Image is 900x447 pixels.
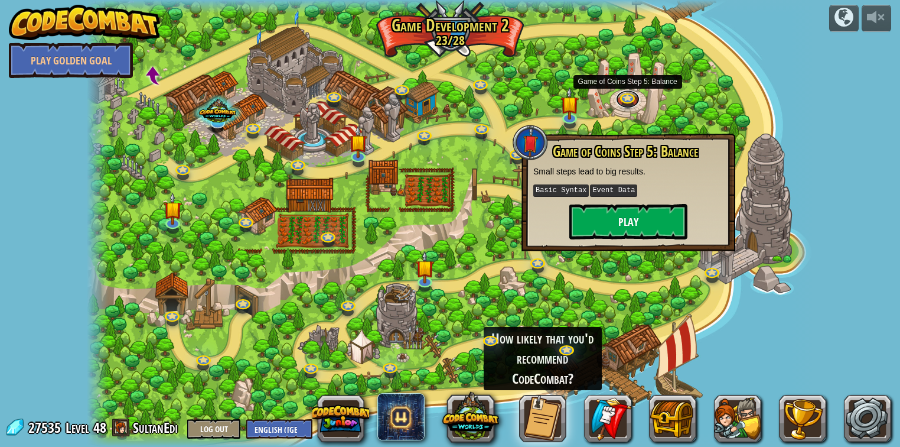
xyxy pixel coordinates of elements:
[187,419,240,439] button: Log Out
[9,5,160,40] img: CodeCombat - Learn how to code by playing a game
[133,418,181,437] a: SultanEdi
[349,126,368,158] img: level-banner-started.png
[484,327,602,390] div: How likely that you'd recommend CodeCombat?
[9,43,133,78] a: Play Golden Goal
[66,418,89,438] span: Level
[590,184,637,197] kbd: Event Data
[560,88,579,119] img: level-banner-started.png
[533,166,723,177] p: Small steps lead to big results.
[415,251,434,283] img: level-banner-started.png
[862,5,891,33] button: Adjust volume
[28,418,64,437] span: 27535
[829,5,859,33] button: Campaigns
[569,204,687,239] button: Play
[93,418,106,437] span: 48
[553,141,698,161] span: Game of Coins Step 5: Balance
[164,193,182,225] img: level-banner-started.png
[533,184,589,197] kbd: Basic Syntax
